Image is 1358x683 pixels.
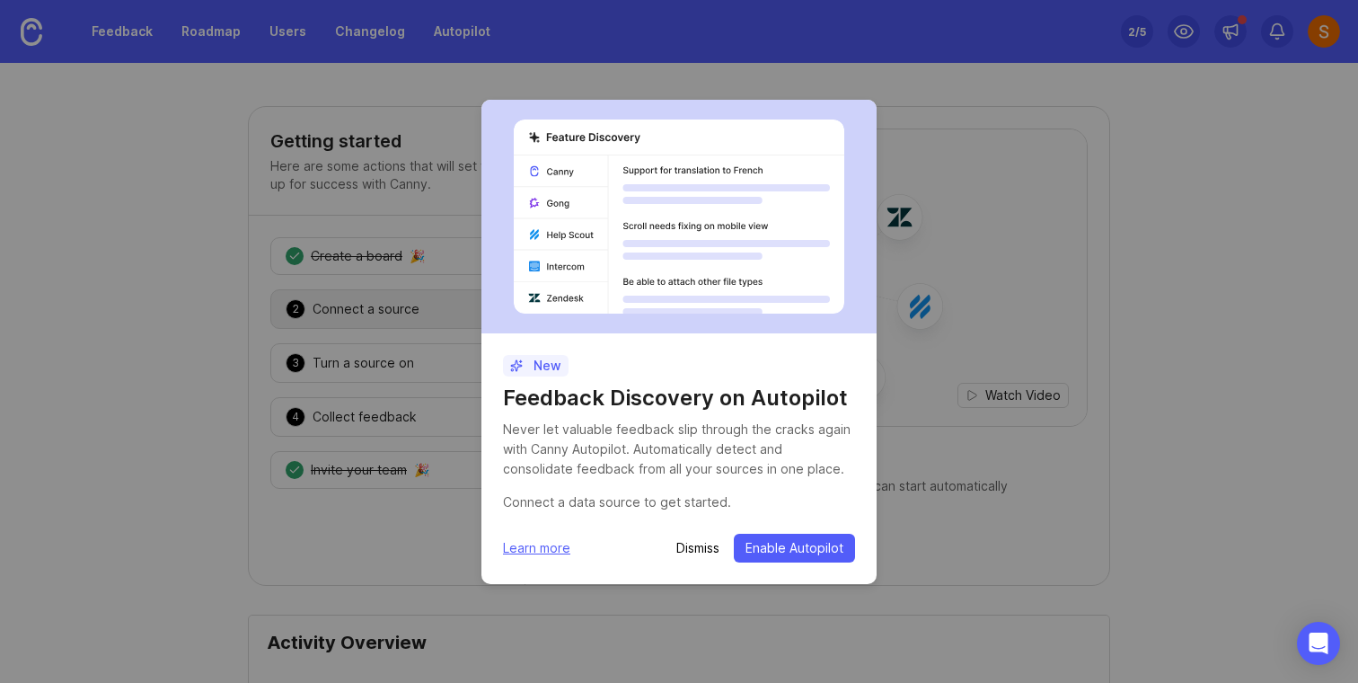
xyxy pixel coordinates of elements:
[503,492,855,512] div: Connect a data source to get started.
[503,384,855,412] h1: Feedback Discovery on Autopilot
[676,539,719,557] button: Dismiss
[514,120,844,314] img: autopilot-456452bdd303029aca878276f8eef889.svg
[745,539,843,557] span: Enable Autopilot
[510,357,561,375] p: New
[503,420,855,479] div: Never let valuable feedback slip through the cracks again with Canny Autopilot. Automatically det...
[503,538,570,558] a: Learn more
[1297,622,1340,665] div: Open Intercom Messenger
[734,534,855,563] button: Enable Autopilot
